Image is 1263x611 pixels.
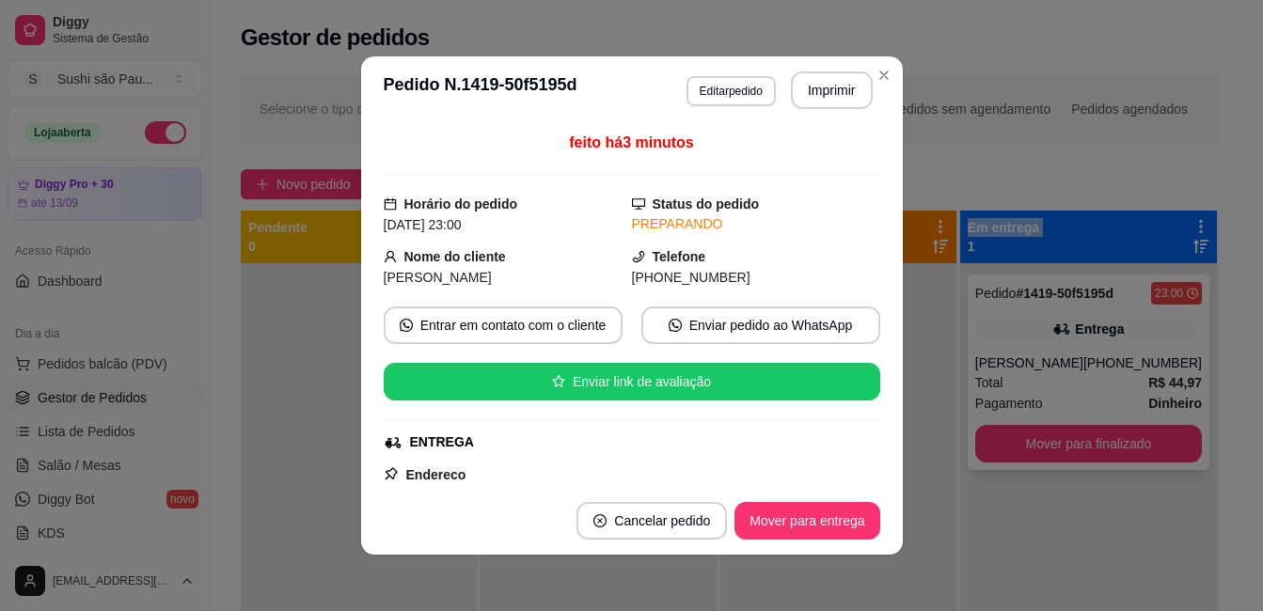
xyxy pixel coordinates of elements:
span: close-circle [593,514,607,527]
span: star [552,375,565,388]
button: Close [869,60,899,90]
button: close-circleCancelar pedido [576,502,727,540]
strong: Status do pedido [653,196,760,211]
button: Editarpedido [687,76,776,106]
button: Mover para entrega [734,502,879,540]
strong: Telefone [653,249,706,264]
div: ENTREGA [410,432,474,452]
span: whats-app [669,319,682,332]
span: calendar [384,197,397,211]
button: whats-appEntrar em contato com o cliente [384,306,623,344]
strong: Endereço [406,467,466,482]
span: desktop [632,197,645,211]
span: pushpin [384,466,399,481]
strong: Nome do cliente [404,249,506,264]
span: [PERSON_NAME] [384,270,492,285]
h3: Pedido N. 1419-50f5195d [384,71,577,109]
button: whats-appEnviar pedido ao WhatsApp [641,306,880,344]
span: [PHONE_NUMBER] [632,270,750,285]
button: Imprimir [791,71,873,109]
button: starEnviar link de avaliação [384,363,880,400]
span: feito há 3 minutos [569,134,693,150]
span: phone [632,250,645,263]
strong: Horário do pedido [404,196,518,211]
div: PREPARANDO [632,214,880,234]
span: user [384,250,397,263]
span: whats-app [400,319,413,332]
span: [DATE] 23:00 [384,217,462,232]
